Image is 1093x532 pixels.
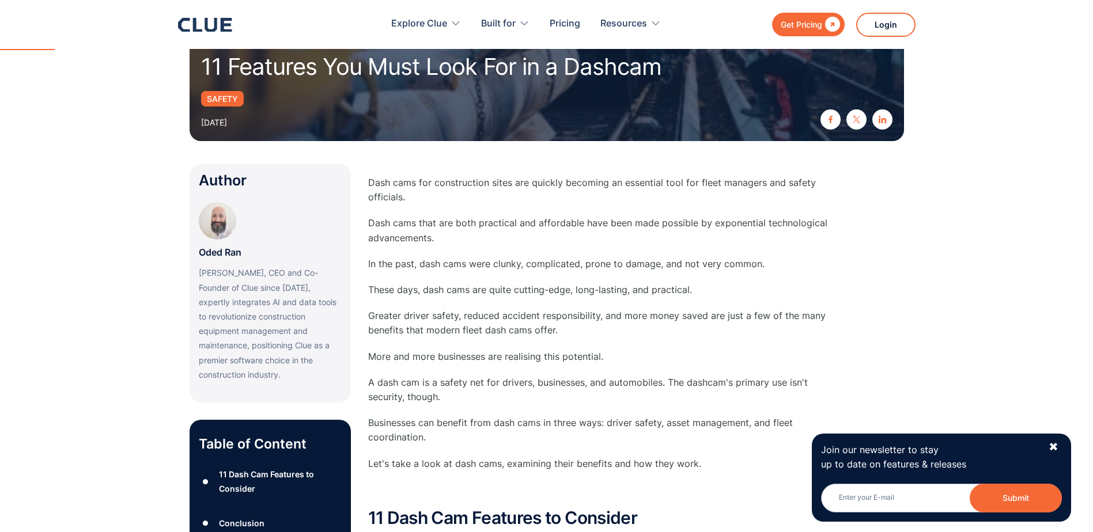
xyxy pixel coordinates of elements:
[368,375,829,404] p: A dash cam is a safety net for drivers, businesses, and automobiles. The dashcam's primary use is...
[199,265,342,382] p: [PERSON_NAME], CEO and Co-Founder of Clue since [DATE], expertly integrates AI and data tools to ...
[199,515,213,532] div: ●
[781,17,822,32] div: Get Pricing
[391,6,461,42] div: Explore Clue
[853,116,860,123] img: twitter X icon
[199,202,236,240] img: Oded Ran
[772,13,845,36] a: Get Pricing
[550,6,580,42] a: Pricing
[879,116,886,123] img: linkedin icon
[199,435,342,453] p: Table of Content
[201,54,685,79] h1: 11 Features You Must Look For in a Dashcam
[481,6,516,42] div: Built for
[201,91,244,107] a: Safety
[199,245,241,260] p: Oded Ran
[821,484,1062,512] input: Enter your E-mail
[600,6,661,42] div: Resources
[368,176,829,204] p: Dash cams for construction sites are quickly becoming an essential tool for fleet managers and sa...
[481,6,530,42] div: Built for
[199,473,213,491] div: ●
[199,467,342,496] a: ●11 Dash Cam Features to Consider
[199,173,342,188] div: Author
[368,482,829,497] p: ‍
[827,116,834,123] img: facebook icon
[970,484,1062,512] button: Submit
[368,283,829,297] p: These days, dash cams are quite cutting-edge, long-lasting, and practical.
[201,115,227,130] div: [DATE]
[856,13,916,37] a: Login
[391,6,447,42] div: Explore Clue
[368,309,829,337] p: Greater driver safety, reduced accident responsibility, and more money saved are just a few of th...
[199,515,342,532] a: ●Conclusion
[368,416,829,444] p: Businesses can benefit from dash cams in three ways: driver safety, asset management, and fleet c...
[1049,440,1058,454] div: ✖
[368,349,829,364] p: More and more businesses are realising this potential.
[368,457,829,471] p: Let's take a look at dash cams, examining their benefits and how they work.
[600,6,647,42] div: Resources
[368,216,829,245] p: Dash cams that are both practical and affordable have been made possible by exponential technolog...
[822,17,840,32] div: 
[219,516,264,530] div: Conclusion
[368,508,829,527] h2: 11 Dash Cam Features to Consider
[219,467,341,496] div: 11 Dash Cam Features to Consider
[821,443,1038,472] p: Join our newsletter to stay up to date on features & releases
[368,257,829,271] p: In the past, dash cams were clunky, complicated, prone to damage, and not very common.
